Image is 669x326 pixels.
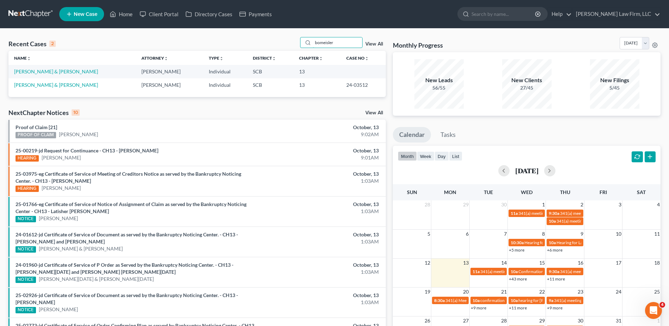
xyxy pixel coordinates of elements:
[136,8,182,20] a: Client Portal
[293,65,341,78] td: 13
[39,276,154,283] a: [PERSON_NAME][DATE] & [PERSON_NAME][DATE]
[203,78,248,91] td: Individual
[462,259,469,267] span: 13
[272,56,276,61] i: unfold_more
[656,316,661,325] span: 1
[424,288,431,296] span: 19
[577,259,584,267] span: 16
[554,298,622,303] span: 341(a) meeting for [PERSON_NAME]
[473,298,480,303] span: 10a
[445,298,537,303] span: 341(a) Meeting of Creditors for [PERSON_NAME]
[398,151,417,161] button: month
[653,230,661,238] span: 11
[560,211,628,216] span: 341(a) meeting for [PERSON_NAME]
[209,55,224,61] a: Typeunfold_more
[262,124,379,131] div: October, 13
[473,269,480,274] span: 11a
[600,189,607,195] span: Fri
[313,37,362,48] input: Search by name...
[500,316,507,325] span: 28
[262,268,379,276] div: 1:03AM
[365,110,383,115] a: View All
[659,302,665,308] span: 4
[393,127,431,143] a: Calendar
[645,302,662,319] iframe: Intercom live chat
[547,276,565,282] a: +11 more
[16,277,36,283] div: NOTICE
[39,215,78,222] a: [PERSON_NAME]
[27,56,31,61] i: unfold_more
[247,78,293,91] td: SCB
[444,189,456,195] span: Mon
[434,127,462,143] a: Tasks
[547,247,562,253] a: +6 more
[203,65,248,78] td: Individual
[341,78,386,91] td: 24-03512
[14,82,98,88] a: [PERSON_NAME] & [PERSON_NAME]
[656,200,661,209] span: 4
[72,109,80,116] div: 10
[365,42,383,47] a: View All
[247,65,293,78] td: SCB
[502,84,552,91] div: 27/45
[472,7,536,20] input: Search by name...
[560,189,570,195] span: Thu
[424,200,431,209] span: 28
[549,269,559,274] span: 9:30a
[39,306,78,313] a: [PERSON_NAME]
[500,288,507,296] span: 21
[59,131,98,138] a: [PERSON_NAME]
[518,298,573,303] span: hearing for [PERSON_NAME]
[615,288,622,296] span: 24
[16,201,247,214] a: 25-01766-eg Certificate of Service of Notice of Assignment of Claim as served by the Bankruptcy N...
[42,154,81,161] a: [PERSON_NAME]
[262,177,379,185] div: 1:03AM
[262,131,379,138] div: 9:02AM
[434,298,445,303] span: 8:30a
[615,316,622,325] span: 31
[319,56,323,61] i: unfold_more
[615,230,622,238] span: 10
[262,208,379,215] div: 1:03AM
[16,262,233,275] a: 24-01960-jd Certificate of Service of P Order as Served by the Bankruptcy Noticing Center. - CH13...
[549,298,553,303] span: 9a
[480,298,597,303] span: confirmation hearing for [PERSON_NAME] & [PERSON_NAME]
[548,8,572,20] a: Help
[547,305,562,310] a: +9 more
[262,154,379,161] div: 9:01AM
[580,200,584,209] span: 2
[427,230,431,238] span: 5
[262,261,379,268] div: October, 13
[524,240,617,245] span: Hearing for [PERSON_NAME] & [PERSON_NAME]
[417,151,434,161] button: week
[580,230,584,238] span: 9
[236,8,275,20] a: Payments
[16,147,158,153] a: 25-00219-jd Request for Continuance - CH13 - [PERSON_NAME]
[653,259,661,267] span: 18
[141,55,168,61] a: Attorneyunfold_more
[462,288,469,296] span: 20
[293,78,341,91] td: 13
[511,298,518,303] span: 10a
[39,245,123,252] a: [PERSON_NAME] & [PERSON_NAME]
[424,259,431,267] span: 12
[590,76,639,84] div: New Filings
[16,231,238,244] a: 24-01612-jd Certificate of Service of Document as served by the Bankruptcy Noticing Center. - CH1...
[262,292,379,299] div: October, 13
[16,124,57,130] a: Proof of Claim [21]
[521,189,533,195] span: Wed
[518,269,599,274] span: Confirmation Hearing for [PERSON_NAME]
[449,151,462,161] button: list
[541,230,546,238] span: 8
[16,155,39,162] div: HEARING
[541,200,546,209] span: 1
[49,41,56,47] div: 2
[219,56,224,61] i: unfold_more
[511,269,518,274] span: 10a
[136,65,203,78] td: [PERSON_NAME]
[262,238,379,245] div: 1:03AM
[518,211,586,216] span: 341(a) meeting for [PERSON_NAME]
[539,288,546,296] span: 22
[74,12,97,17] span: New Case
[465,230,469,238] span: 6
